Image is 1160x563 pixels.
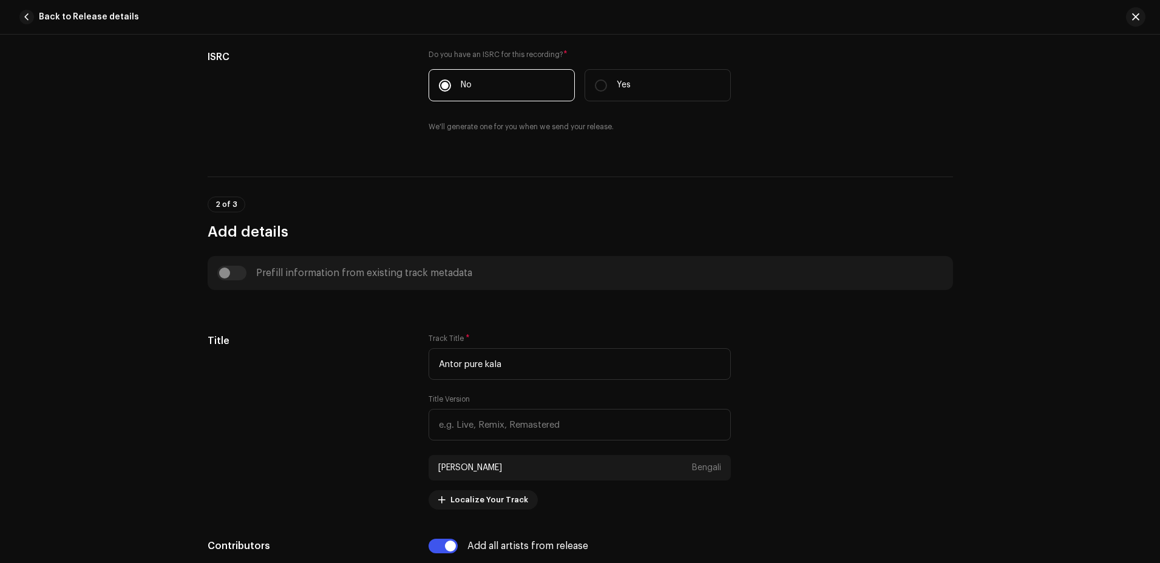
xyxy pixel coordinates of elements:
[429,348,731,380] input: Enter the name of the track
[429,50,731,59] label: Do you have an ISRC for this recording?
[692,463,721,473] div: Bengali
[617,79,631,92] p: Yes
[208,50,410,64] h5: ISRC
[215,201,237,208] span: 2 of 3
[429,121,614,133] small: We'll generate one for you when we send your release.
[429,490,538,510] button: Localize Your Track
[438,463,502,473] div: [PERSON_NAME]
[429,394,470,404] label: Title Version
[208,334,410,348] h5: Title
[429,334,470,343] label: Track Title
[467,541,588,551] div: Add all artists from release
[429,409,731,440] input: e.g. Live, Remix, Remastered
[208,539,410,553] h5: Contributors
[461,79,472,92] p: No
[450,488,528,512] span: Localize Your Track
[208,222,953,241] h3: Add details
